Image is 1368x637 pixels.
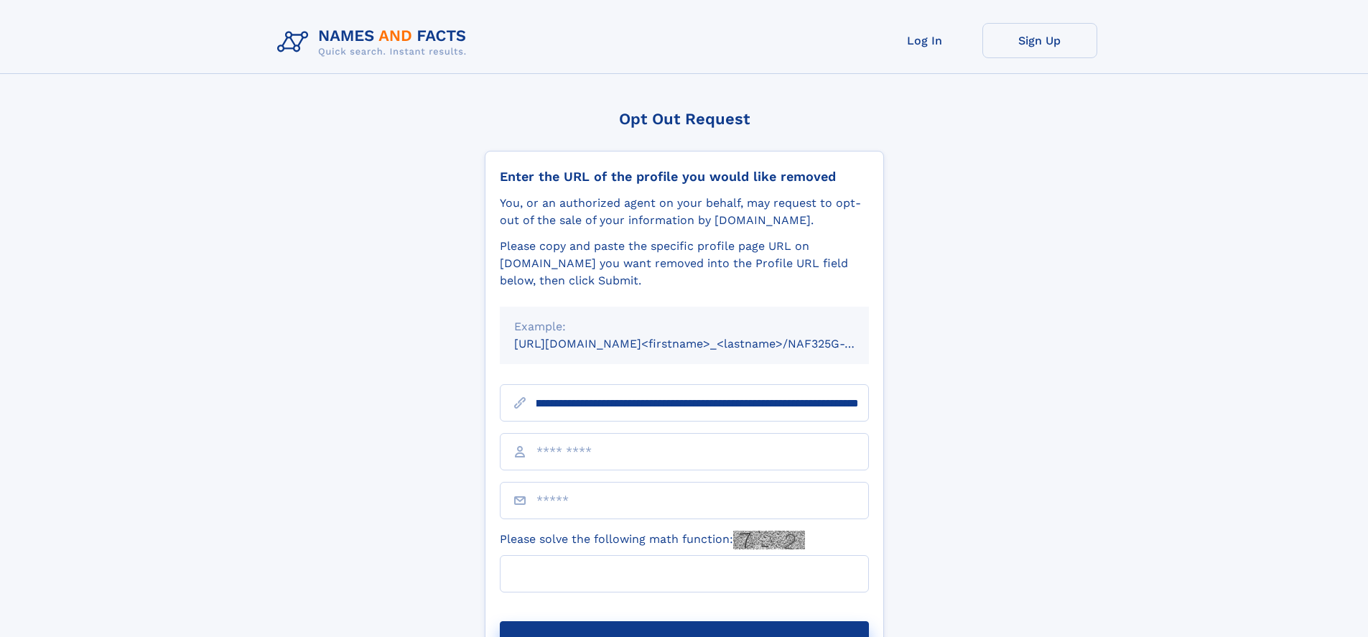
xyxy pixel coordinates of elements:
[982,23,1097,58] a: Sign Up
[271,23,478,62] img: Logo Names and Facts
[485,110,884,128] div: Opt Out Request
[514,318,855,335] div: Example:
[500,531,805,549] label: Please solve the following math function:
[500,195,869,229] div: You, or an authorized agent on your behalf, may request to opt-out of the sale of your informatio...
[867,23,982,58] a: Log In
[500,238,869,289] div: Please copy and paste the specific profile page URL on [DOMAIN_NAME] you want removed into the Pr...
[500,169,869,185] div: Enter the URL of the profile you would like removed
[514,337,896,350] small: [URL][DOMAIN_NAME]<firstname>_<lastname>/NAF325G-xxxxxxxx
